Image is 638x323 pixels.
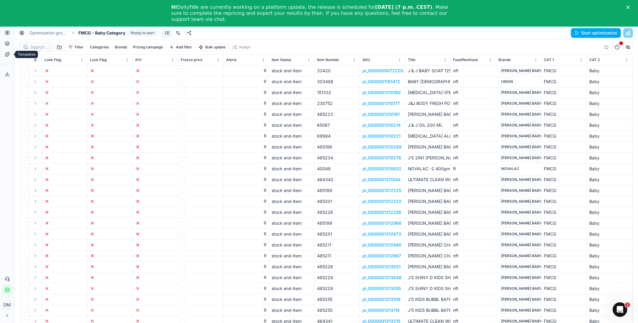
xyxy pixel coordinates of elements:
div: Baby [590,285,630,292]
div: FMCG [544,90,584,96]
div: 0 [226,231,266,237]
div: stock end-item [272,166,312,172]
p: ULTIMATE CLEAN WIPES B3G 1FREE [408,177,448,183]
div: Baby [590,296,630,302]
button: Expand [32,230,39,238]
button: Start optimization [571,28,621,38]
div: Baby [590,144,630,150]
p: J'S SHINY D KIDS SHAMPOO-500ML [408,285,448,292]
div: 0 [226,307,266,313]
div: Baby [590,155,630,161]
span: [PERSON_NAME] BABY [499,220,545,227]
span: [PERSON_NAME] BABY [499,154,545,161]
a: Optimization groups [29,30,68,36]
div: 0 [226,166,266,172]
button: Expand [32,307,39,314]
div: FMCG [544,231,584,237]
div: 485196 [317,144,357,150]
button: pl_0000001310221 [362,133,401,139]
div: stock end-item [272,209,312,215]
div: 464342 [317,177,357,183]
button: pl_0000001311044 [362,177,401,183]
span: FMCG - Baby CategoryReady to start [78,30,157,36]
span: [PERSON_NAME] BABY [499,176,545,183]
button: Filter [65,44,86,51]
div: nft [453,275,494,281]
div: 0 [226,100,266,106]
p: J'S KIDS BUBBL BATH&WASH-500ML [408,296,448,302]
div: 0 [226,242,266,248]
span: SKU [362,57,370,62]
button: pl_0000001313109 [362,296,401,302]
p: J'S 2IN1 [PERSON_NAME]-200ML [408,155,448,161]
div: 0 [226,253,266,259]
div: Baby [590,79,630,85]
p: [MEDICAL_DATA]-[PERSON_NAME]-&CAMOMIL500g [408,90,448,96]
div: FMCG [544,253,584,259]
div: nft [453,90,494,96]
div: Dolly We are currently working on a platform update, the release is scheduled for . Make sure to ... [171,4,457,22]
span: Look Flag [45,57,61,62]
span: DM [3,300,12,309]
button: pl_0000001310160 [362,90,401,96]
div: stock end-item [272,68,312,74]
div: stock end-item [272,122,312,128]
b: [DATE] (7 p.m. CEST) [375,4,432,10]
div: 0 [226,111,266,117]
div: FMCG [544,144,584,150]
div: 485255 [317,296,357,302]
button: Expand [32,209,39,216]
div: 303488 [317,79,357,85]
div: stock end-item [272,307,312,313]
div: Baby [590,242,630,248]
p: [PERSON_NAME] CHAMOMIL SHAMPOO-200ML [408,253,448,259]
div: stock end-item [272,253,312,259]
span: Freeze price [181,57,203,62]
button: pl_0000001312256 [362,209,401,215]
span: [PERSON_NAME] BABY [499,274,545,281]
span: UNION [499,78,516,85]
div: 151332 [317,90,357,96]
button: Expand [32,285,39,292]
button: pl_0000001310214 [362,122,401,128]
div: FMCG [544,133,584,139]
button: Categories [88,44,111,51]
button: Expand [32,132,39,140]
p: pl_0000001313055 [362,285,401,292]
div: FMCG [544,122,584,128]
p: J'S SHINY D KIDS SHAMPOO-500ML [408,275,448,281]
div: FMCG [544,177,584,183]
div: nft [453,68,494,74]
div: nft [453,198,494,204]
div: stock end-item [272,231,312,237]
div: stock end-item [272,220,312,226]
div: 485211 [317,253,357,259]
p: pl_0000001313048 [362,275,402,281]
div: 0 [226,188,266,194]
div: Baby [590,209,630,215]
div: nft [453,307,494,313]
button: Pricing campaign [131,44,165,51]
button: pl_0000001313116 [362,307,400,313]
p: J & J OIL 200 ML [408,122,448,128]
button: Expand [32,165,39,172]
button: pl_0000001312225 [362,188,401,194]
button: Expand [32,67,39,74]
button: pl_0000001310269 [362,144,402,150]
button: Expand [32,252,39,259]
p: BABY [DEMOGRAPHIC_DATA] WIPES FLOW PACK [408,79,448,85]
button: pl_0000001312997 [362,253,401,259]
div: 485228 [317,285,357,292]
button: pl_0000001312973 [362,231,401,237]
span: CAT 2 [590,57,600,62]
b: ! [189,4,191,10]
div: 485234 [317,155,357,161]
div: 485201 [317,198,357,204]
div: 40048 [317,166,357,172]
span: [PERSON_NAME] BABY [499,132,545,140]
button: Assign [230,44,253,51]
div: 230752 [317,100,357,106]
